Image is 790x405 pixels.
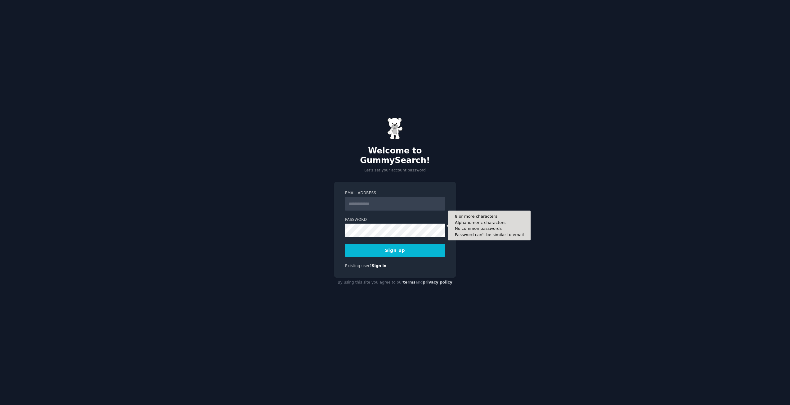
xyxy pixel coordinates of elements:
a: terms [403,280,415,284]
span: Existing user? [345,264,372,268]
button: Sign up [345,244,445,257]
div: By using this site you agree to our and [334,278,456,288]
img: Gummy Bear [387,118,403,139]
label: Email Address [345,190,445,196]
a: privacy policy [423,280,452,284]
a: Sign in [372,264,387,268]
h2: Welcome to GummySearch! [334,146,456,166]
label: Password [345,217,445,223]
p: Let's set your account password [334,168,456,173]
